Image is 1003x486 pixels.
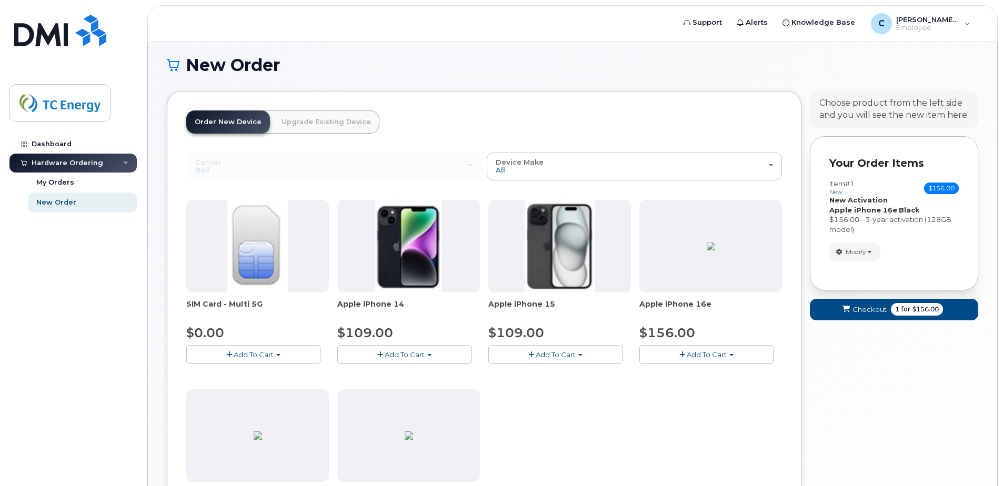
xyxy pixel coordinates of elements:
a: Upgrade Existing Device [273,110,379,134]
h3: Item [829,180,855,195]
small: new [829,188,842,196]
span: Device Make [496,158,544,166]
span: Modify [846,247,866,257]
span: #1 [845,179,855,188]
div: Apple iPhone 14 [337,299,480,320]
span: $109.00 [488,325,544,340]
span: Add To Cart [687,350,727,359]
span: for [899,305,912,314]
button: Device Make All [487,153,782,180]
div: Apple iPhone 16e [639,299,782,320]
span: $156.00 [639,325,695,340]
div: Apple iPhone 15 [488,299,631,320]
img: iphone14.jpg [375,200,443,292]
span: Checkout [852,305,887,315]
iframe: Messenger Launcher [957,440,995,478]
strong: Black [899,206,920,214]
span: Add To Cart [234,350,274,359]
img: iphone15.jpg [525,200,595,292]
button: Checkout 1 for $156.00 [810,299,978,320]
span: $0.00 [186,325,224,340]
span: Add To Cart [536,350,576,359]
img: 1AD8B381-DE28-42E7-8D9B-FF8D21CC6502.png [254,431,262,440]
span: $156.00 [912,305,939,314]
span: $156.00 [924,183,959,194]
button: Modify [829,242,880,261]
span: All [496,166,505,174]
strong: New Activation [829,196,888,204]
button: Add To Cart [337,345,472,363]
strong: Apple iPhone 16e [829,206,897,214]
button: Add To Cart [186,345,320,363]
div: SIM Card - Multi 5G [186,299,329,320]
h1: New Order [167,56,978,74]
span: Add To Cart [385,350,425,359]
img: 73A59963-EFD8-4598-881B-B96537DCB850.png [405,431,413,440]
div: $156.00 - 3-year activation (128GB model) [829,215,959,234]
img: BB80DA02-9C0E-4782-AB1B-B1D93CAC2204.png [707,242,715,250]
span: $109.00 [337,325,393,340]
span: 1 [895,305,899,314]
p: Your Order Items [829,156,959,171]
div: Choose product from the left side and you will see the new item here. [819,97,969,121]
button: Add To Cart [488,345,623,363]
img: 00D627D4-43E9-49B7-A367-2C99342E128C.jpg [227,200,287,292]
a: Order New Device [186,110,270,134]
button: Add To Cart [639,345,774,363]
